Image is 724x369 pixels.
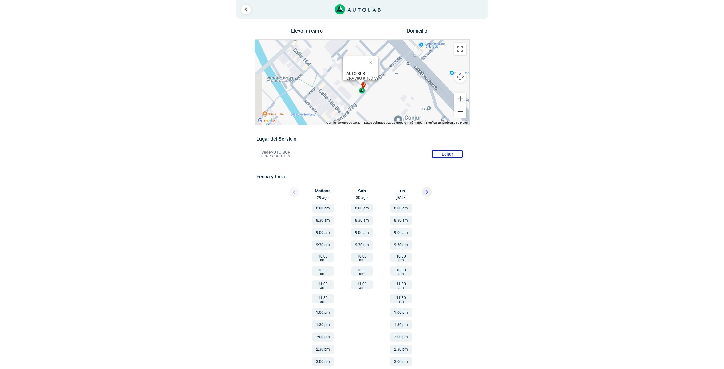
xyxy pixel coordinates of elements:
[312,280,334,289] button: 11:00 am
[351,266,373,276] button: 10:30 am
[335,6,381,12] a: Link al sitio de autolab
[401,28,433,37] button: Domicilio
[312,357,334,366] button: 3:00 pm
[312,294,334,303] button: 11:30 am
[351,280,373,289] button: 11:00 am
[390,266,412,276] button: 10:30 am
[346,71,378,80] div: CRA 78G # 16D 59
[364,121,406,124] span: Datos del mapa ©2025 Google
[312,253,334,262] button: 10:00 am
[365,55,380,70] button: Cerrar
[312,240,334,250] button: 9:30 am
[454,105,466,118] button: Reducir
[312,204,334,213] button: 8:00 am
[241,5,251,14] a: Ir al paso anterior
[390,308,412,317] button: 1:00 pm
[312,216,334,225] button: 8:30 am
[390,204,412,213] button: 8:00 am
[256,117,277,125] a: Abre esta zona en Google Maps (se abre en una nueva ventana)
[390,332,412,342] button: 2:00 pm
[256,174,468,180] h5: Fecha y hora
[312,308,334,317] button: 1:00 pm
[351,240,373,250] button: 9:30 am
[390,240,412,250] button: 9:30 am
[426,121,468,124] a: Notificar un problema de Maps
[390,357,412,366] button: 3:00 pm
[351,204,373,213] button: 8:00 am
[351,253,373,262] button: 10:00 am
[390,216,412,225] button: 8:30 am
[390,345,412,354] button: 2:30 pm
[454,71,466,83] button: Controles de visualización del mapa
[351,228,373,237] button: 9:00 am
[351,216,373,225] button: 8:30 am
[312,320,334,329] button: 1:30 pm
[256,117,277,125] img: Google
[312,228,334,237] button: 9:00 am
[362,82,364,87] span: j
[390,320,412,329] button: 1:30 pm
[390,253,412,262] button: 10:00 am
[312,266,334,276] button: 10:30 am
[326,121,360,125] button: Combinaciones de teclas
[291,28,323,37] button: Llevo mi carro
[390,228,412,237] button: 9:00 am
[390,280,412,289] button: 11:00 am
[346,71,365,76] b: AUTO SUR
[454,93,466,105] button: Ampliar
[409,121,422,124] a: Términos (se abre en una nueva pestaña)
[390,294,412,303] button: 11:30 am
[312,332,334,342] button: 2:00 pm
[312,345,334,354] button: 2:30 pm
[256,136,468,142] h5: Lugar del Servicio
[454,43,466,55] button: Cambiar a la vista en pantalla completa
